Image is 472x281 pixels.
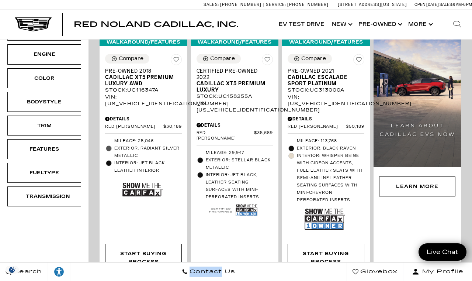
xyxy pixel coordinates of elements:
[197,68,268,80] span: Certified Pre-Owned 2022
[236,203,258,218] img: Show Me the CARFAX 1-Owner Badge
[294,250,358,266] div: Start Buying Process
[262,54,273,68] button: Save Vehicle
[74,21,238,28] a: Red Noland Cadillac, Inc.
[119,55,143,62] div: Compare
[105,124,182,130] a: Red [PERSON_NAME] $30,189
[288,94,364,107] div: VIN: [US_VEHICLE_IDENTIFICATION_NUMBER]
[176,263,241,281] a: Contact Us
[288,124,346,130] span: Red [PERSON_NAME]
[7,163,81,183] div: FueltypeFueltype
[4,266,21,274] img: Opt-Out Icon
[105,54,149,64] button: Compare Vehicle
[105,124,163,130] span: Red [PERSON_NAME]
[220,2,261,7] span: [PHONE_NUMBER]
[26,145,63,153] div: Features
[297,152,364,204] span: Interior: Whisper Beige with Gideon accents, Full leather seats with semi-aniline leather seating...
[414,2,439,7] span: Open [DATE]
[254,130,273,141] span: $35,689
[7,68,81,88] div: ColorColor
[419,243,466,261] a: Live Chat
[197,149,273,157] li: Mileage: 29,947
[4,266,21,274] section: Click to Open Cookie Consent Modal
[114,160,182,174] span: Interior: Jet Black Leather Interior
[288,124,364,130] a: Red [PERSON_NAME] $50,189
[287,2,329,7] span: [PHONE_NUMBER]
[405,10,435,39] button: More
[353,54,364,68] button: Save Vehicle
[305,206,345,233] img: Show Me the CARFAX 1-Owner Badge
[197,122,273,128] div: Pricing Details - Certified Pre-Owned 2022 Cadillac XT5 Premium Luxury
[197,80,268,93] span: Cadillac XT5 Premium Luxury
[288,137,364,145] li: Mileage: 113,768
[197,130,254,141] span: Red [PERSON_NAME]
[197,68,273,93] a: Certified Pre-Owned 2022Cadillac XT5 Premium Luxury
[347,263,403,281] a: Glovebox
[206,157,273,171] span: Exterior: Stellar Black Metallic
[105,87,182,93] div: Stock : UC116347A
[297,145,364,152] span: Exterior: Black Raven
[105,116,182,122] div: Pricing Details - Pre-Owned 2018 Cadillac XT5 Premium Luxury AWD
[209,205,232,216] img: Cadillac Certified Used Vehicle
[288,54,332,64] button: Compare Vehicle
[111,250,176,266] div: Start Buying Process
[379,177,456,196] div: Learn More
[105,68,176,74] span: Pre-Owned 2018
[440,2,453,7] span: Sales:
[210,55,235,62] div: Compare
[188,267,235,277] span: Contact Us
[204,2,219,7] span: Sales:
[358,267,398,277] span: Glovebox
[288,68,364,87] a: Pre-Owned 2021Cadillac Escalade Sport Platinum
[266,2,286,7] span: Service:
[204,3,263,7] a: Sales: [PHONE_NUMBER]
[396,182,438,191] div: Learn More
[26,121,63,130] div: Trim
[11,267,42,277] span: Search
[419,267,464,277] span: My Profile
[206,171,273,201] span: Interior: Jet Black, Leather seating surfaces with mini-perforated inserts
[74,20,238,29] span: Red Noland Cadillac, Inc.
[48,263,70,281] a: Explore your accessibility options
[26,50,63,58] div: Engine
[7,44,81,64] div: EngineEngine
[105,137,182,145] li: Mileage: 25,046
[328,10,355,39] a: New
[355,10,405,39] a: Pre-Owned
[26,169,63,177] div: Fueltype
[453,2,472,7] span: 9 AM-6 PM
[442,10,472,39] div: Search
[26,74,63,82] div: Color
[171,54,182,68] button: Save Vehicle
[423,248,462,256] span: Live Chat
[26,98,63,106] div: Bodystyle
[105,68,182,87] a: Pre-Owned 2018Cadillac XT5 Premium Luxury AWD
[197,100,273,113] div: VIN: [US_VEHICLE_IDENTIFICATION_NUMBER]
[338,2,407,7] a: [STREET_ADDRESS][US_STATE]
[105,94,182,107] div: VIN: [US_VEHICLE_IDENTIFICATION_NUMBER]
[7,116,81,136] div: TrimTrim
[301,55,326,62] div: Compare
[48,266,70,277] div: Explore your accessibility options
[275,10,328,39] a: EV Test Drive
[403,263,472,281] button: Open user profile menu
[7,139,81,159] div: FeaturesFeatures
[288,68,359,74] span: Pre-Owned 2021
[114,145,182,160] span: Exterior: Radiant Silver Metallic
[26,192,63,201] div: Transmission
[7,92,81,112] div: BodystyleBodystyle
[288,74,359,87] span: Cadillac Escalade Sport Platinum
[263,3,330,7] a: Service: [PHONE_NUMBER]
[197,54,241,64] button: Compare Vehicle
[288,116,364,122] div: Pricing Details - Pre-Owned 2021 Cadillac Escalade Sport Platinum
[105,74,176,87] span: Cadillac XT5 Premium Luxury AWD
[197,93,273,100] div: Stock : UC158255A
[7,186,81,206] div: TransmissionTransmission
[163,124,182,130] span: $30,189
[288,87,364,93] div: Stock : UC313000A
[288,244,364,272] div: Start Buying Process
[346,124,364,130] span: $50,189
[15,17,52,31] img: Cadillac Dark Logo with Cadillac White Text
[105,244,182,272] div: Start Buying Process
[122,176,163,203] img: Show Me the CARFAX Badge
